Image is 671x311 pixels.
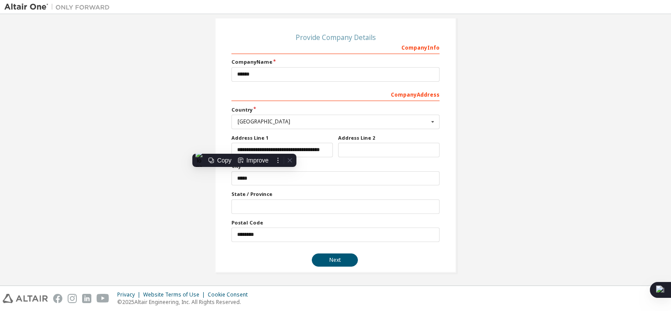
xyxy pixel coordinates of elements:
[3,294,48,303] img: altair_logo.svg
[312,253,358,267] button: Next
[231,219,440,226] label: Postal Code
[231,40,440,54] div: Company Info
[143,291,208,298] div: Website Terms of Use
[117,298,253,306] p: © 2025 Altair Engineering, Inc. All Rights Reserved.
[4,3,114,11] img: Altair One
[338,134,440,141] label: Address Line 2
[238,119,429,124] div: [GEOGRAPHIC_DATA]
[231,35,440,40] div: Provide Company Details
[68,294,77,303] img: instagram.svg
[82,294,91,303] img: linkedin.svg
[208,291,253,298] div: Cookie Consent
[231,106,440,113] label: Country
[231,87,440,101] div: Company Address
[117,291,143,298] div: Privacy
[231,163,440,170] label: City
[231,58,440,65] label: Company Name
[53,294,62,303] img: facebook.svg
[231,191,440,198] label: State / Province
[231,134,333,141] label: Address Line 1
[97,294,109,303] img: youtube.svg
